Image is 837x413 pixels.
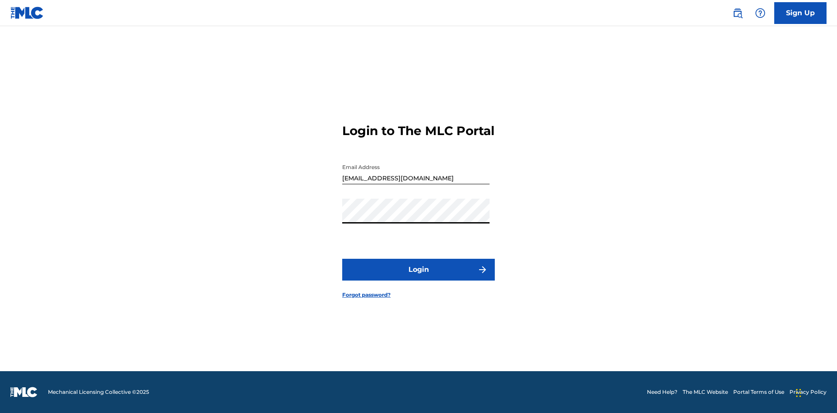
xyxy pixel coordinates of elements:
[793,371,837,413] iframe: Chat Widget
[755,8,766,18] img: help
[342,291,391,299] a: Forgot password?
[10,7,44,19] img: MLC Logo
[774,2,827,24] a: Sign Up
[342,123,494,139] h3: Login to The MLC Portal
[732,8,743,18] img: search
[789,388,827,396] a: Privacy Policy
[729,4,746,22] a: Public Search
[733,388,784,396] a: Portal Terms of Use
[10,387,37,397] img: logo
[647,388,677,396] a: Need Help?
[342,259,495,281] button: Login
[683,388,728,396] a: The MLC Website
[796,380,801,406] div: Drag
[48,388,149,396] span: Mechanical Licensing Collective © 2025
[477,264,488,275] img: f7272a7cc735f4ea7f67.svg
[752,4,769,22] div: Help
